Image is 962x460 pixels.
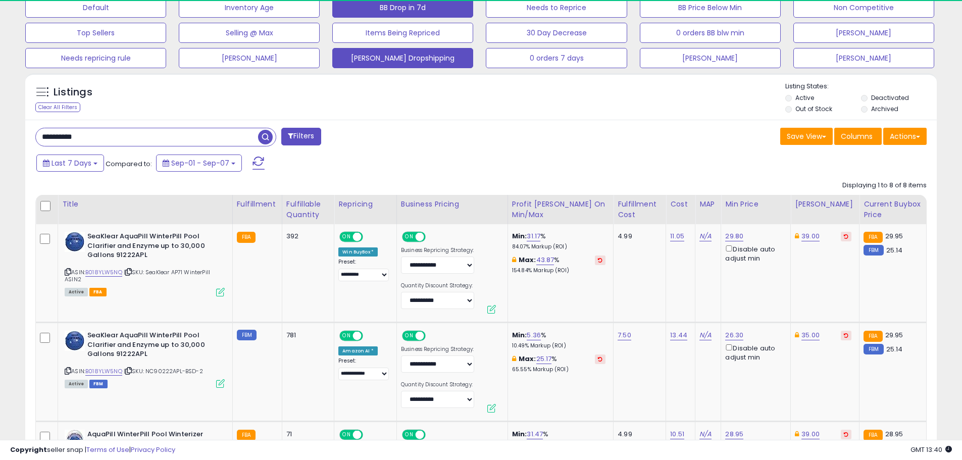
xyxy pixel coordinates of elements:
[699,199,717,210] div: MAP
[237,430,256,441] small: FBA
[486,48,627,68] button: 0 orders 7 days
[886,245,903,255] span: 25.14
[871,105,898,113] label: Archived
[237,199,278,210] div: Fulfillment
[699,231,712,241] a: N/A
[338,357,389,380] div: Preset:
[65,331,225,387] div: ASIN:
[281,128,321,145] button: Filters
[885,429,903,439] span: 28.95
[519,354,536,364] b: Max:
[179,48,320,68] button: [PERSON_NAME]
[864,245,883,255] small: FBM
[801,231,820,241] a: 39.00
[785,82,937,91] p: Listing States:
[65,268,210,283] span: | SKU: SeaKlear AP71 WinterPill ASIN2
[486,23,627,43] button: 30 Day Decrease
[401,381,474,388] label: Quantity Discount Strategy:
[332,23,473,43] button: Items Being Repriced
[340,233,353,241] span: ON
[512,354,605,373] div: %
[795,199,855,210] div: [PERSON_NAME]
[725,199,786,210] div: Min Price
[10,445,47,454] strong: Copyright
[87,232,210,263] b: SeaKlear AquaPill WinterPill Pool Clarifier and Enzyme up to 30,000 Gallons 91222APL
[527,231,540,241] a: 31.17
[512,342,605,349] p: 10.49% Markup (ROI)
[87,331,210,362] b: SeaKlear AquaPill WinterPill Pool Clarifier and Enzyme up to 30,000 Gallons 91222APL
[871,93,909,102] label: Deactivated
[179,23,320,43] button: Selling @ Max
[618,199,662,220] div: Fulfillment Cost
[424,233,440,241] span: OFF
[25,48,166,68] button: Needs repricing rule
[25,23,166,43] button: Top Sellers
[527,330,541,340] a: 5.36
[512,232,605,250] div: %
[512,366,605,373] p: 65.55% Markup (ROI)
[54,85,92,99] h5: Listings
[512,267,605,274] p: 154.84% Markup (ROI)
[286,232,326,241] div: 392
[338,346,378,355] div: Amazon AI *
[834,128,882,145] button: Columns
[362,233,378,241] span: OFF
[886,344,903,354] span: 25.14
[340,332,353,340] span: ON
[512,199,609,220] div: Profit [PERSON_NAME] on Min/Max
[401,346,474,353] label: Business Repricing Strategy:
[841,131,873,141] span: Columns
[403,332,416,340] span: ON
[864,199,922,220] div: Current Buybox Price
[36,155,104,172] button: Last 7 Days
[65,430,85,450] img: 51tJL3T0xGL._SL40_.jpg
[618,430,658,439] div: 4.99
[670,231,684,241] a: 11.05
[864,232,882,243] small: FBA
[89,288,107,296] span: FBA
[780,128,833,145] button: Save View
[618,232,658,241] div: 4.99
[401,199,503,210] div: Business Pricing
[725,330,743,340] a: 26.30
[885,231,903,241] span: 29.95
[670,330,687,340] a: 13.44
[793,48,934,68] button: [PERSON_NAME]
[171,158,229,168] span: Sep-01 - Sep-07
[795,93,814,102] label: Active
[512,331,605,349] div: %
[670,199,691,210] div: Cost
[618,330,631,340] a: 7.50
[85,268,122,277] a: B018YLW5NQ
[401,282,474,289] label: Quantity Discount Strategy:
[512,430,605,448] div: %
[86,445,129,454] a: Terms of Use
[332,48,473,68] button: [PERSON_NAME] Dropshipping
[883,128,927,145] button: Actions
[286,430,326,439] div: 71
[106,159,152,169] span: Compared to:
[131,445,175,454] a: Privacy Policy
[536,255,554,265] a: 43.87
[725,342,783,362] div: Disable auto adjust min
[124,367,203,375] span: | SKU: NC90222APL-BSD-2
[842,181,927,190] div: Displaying 1 to 8 of 8 items
[65,232,85,252] img: 41QprrIJ4RL._SL40_.jpg
[65,380,88,388] span: All listings currently available for purchase on Amazon
[512,231,527,241] b: Min:
[286,331,326,340] div: 781
[512,429,527,439] b: Min:
[725,243,783,263] div: Disable auto adjust min
[401,247,474,254] label: Business Repricing Strategy:
[864,331,882,342] small: FBA
[424,332,440,340] span: OFF
[699,429,712,439] a: N/A
[338,247,378,257] div: Win BuyBox *
[286,199,330,220] div: Fulfillable Quantity
[52,158,91,168] span: Last 7 Days
[512,255,605,274] div: %
[89,380,108,388] span: FBM
[640,48,781,68] button: [PERSON_NAME]
[10,445,175,455] div: seller snap | |
[85,367,122,376] a: B018YLW5NQ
